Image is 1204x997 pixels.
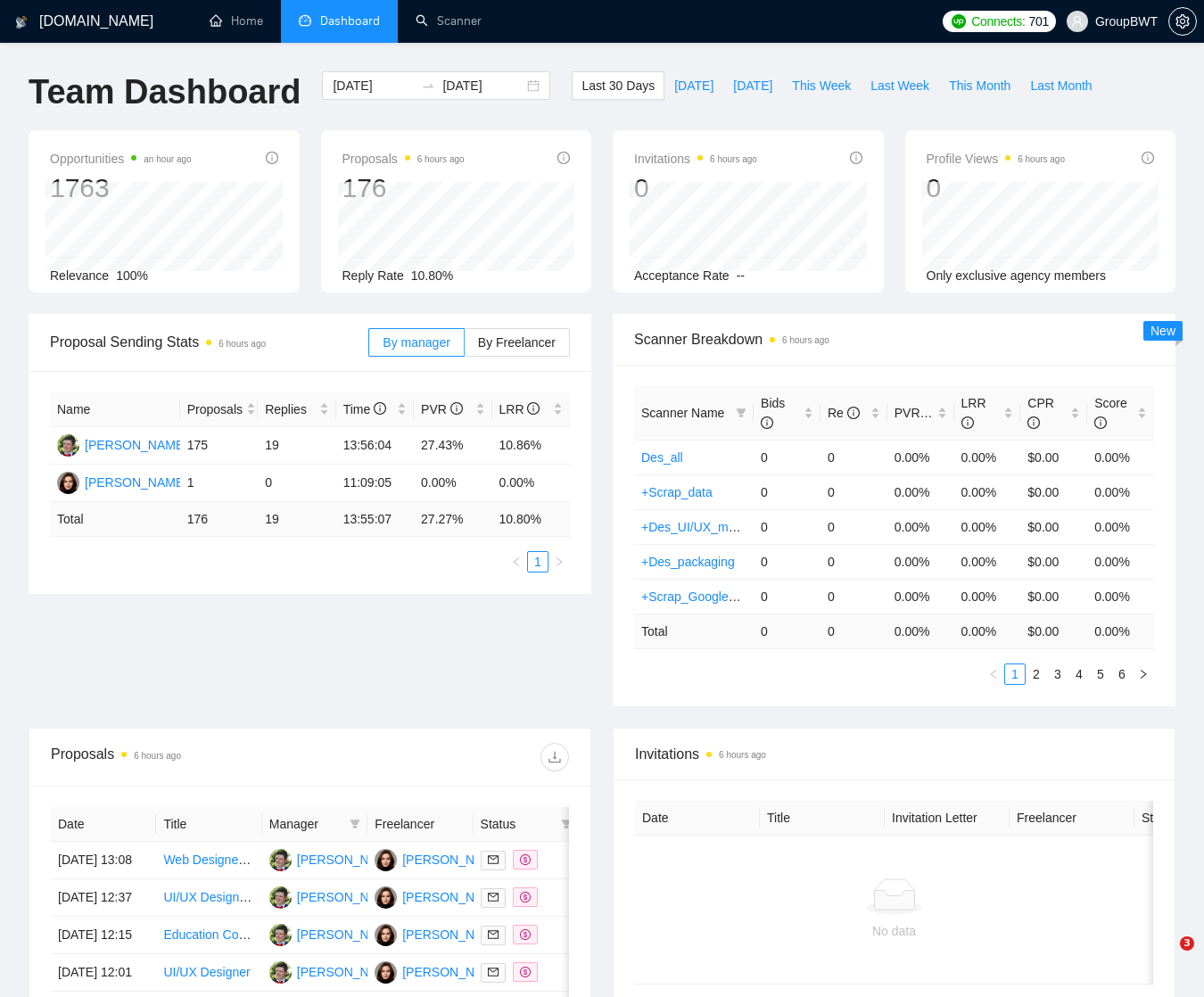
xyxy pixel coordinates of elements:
[895,406,936,420] span: PVR
[641,589,759,604] a: +Scrap_GoogleMaps
[180,427,258,465] td: 175
[269,886,292,909] img: AS
[1020,71,1101,100] button: Last Month
[350,819,360,829] span: filter
[414,465,491,502] td: 0.00%
[51,954,156,992] td: [DATE] 12:01
[954,474,1021,509] td: 0.00%
[342,171,465,205] div: 176
[641,520,755,534] a: +Des_UI/UX_mobile
[57,434,79,457] img: AS
[1018,154,1065,164] time: 6 hours ago
[557,152,570,164] span: info-circle
[961,396,986,430] span: LRR
[269,924,292,946] img: AS
[116,268,148,283] span: 100%
[1048,664,1068,684] a: 3
[85,473,187,492] div: [PERSON_NAME]
[1087,440,1154,474] td: 0.00%
[927,268,1107,283] span: Only exclusive agency members
[375,924,397,946] img: SK
[520,892,531,902] span: dollar
[1150,324,1175,338] span: New
[1030,76,1092,95] span: Last Month
[134,751,181,761] time: 6 hours ago
[1010,801,1134,836] th: Freelancer
[336,427,414,465] td: 13:56:04
[870,76,929,95] span: Last Week
[641,406,724,420] span: Scanner Name
[262,807,367,842] th: Manager
[421,78,435,93] span: swap-right
[1087,544,1154,579] td: 0.00%
[299,14,311,27] span: dashboard
[1020,579,1087,614] td: $0.00
[258,392,335,427] th: Replies
[954,614,1021,648] td: 0.00 %
[821,579,887,614] td: 0
[51,842,156,879] td: [DATE] 13:08
[269,961,292,984] img: AS
[163,853,401,867] a: Web Designer for One-Page Landing Page
[488,892,499,902] span: mail
[269,889,400,903] a: AS[PERSON_NAME]
[297,887,400,907] div: [PERSON_NAME]
[488,967,499,977] span: mail
[258,427,335,465] td: 19
[1087,614,1154,648] td: 0.00 %
[163,890,436,904] a: UI/UX Designer for AI Political Advocacy Platform
[1180,936,1194,951] span: 3
[641,555,735,569] a: +Des_packaging
[861,71,939,100] button: Last Week
[50,268,109,283] span: Relevance
[1020,509,1087,544] td: $0.00
[634,148,757,169] span: Invitations
[821,440,887,474] td: 0
[258,465,335,502] td: 0
[450,402,463,415] span: info-circle
[1112,664,1132,684] a: 6
[541,750,568,764] span: download
[754,614,821,648] td: 0
[792,76,851,95] span: This Week
[983,663,1004,685] li: Previous Page
[561,819,572,829] span: filter
[821,509,887,544] td: 0
[1020,614,1087,648] td: $ 0.00
[821,544,887,579] td: 0
[850,152,862,164] span: info-circle
[554,556,565,567] span: right
[402,850,505,869] div: [PERSON_NAME]
[57,437,187,451] a: AS[PERSON_NAME]
[527,402,540,415] span: info-circle
[520,929,531,940] span: dollar
[156,879,261,917] td: UI/UX Designer for AI Political Advocacy Platform
[156,807,261,842] th: Title
[57,472,79,494] img: SK
[736,408,746,418] span: filter
[478,335,556,350] span: By Freelancer
[887,579,954,614] td: 0.00%
[375,961,397,984] img: SK
[1068,663,1090,685] li: 4
[50,171,192,205] div: 1763
[421,402,463,416] span: PVR
[258,502,335,537] td: 19
[1133,663,1154,685] li: Next Page
[375,852,505,866] a: SK[PERSON_NAME]
[961,416,974,429] span: info-circle
[641,485,713,499] a: +Scrap_data
[954,579,1021,614] td: 0.00%
[269,849,292,871] img: AS
[336,465,414,502] td: 11:09:05
[180,392,258,427] th: Proposals
[320,13,380,29] span: Dashboard
[297,850,400,869] div: [PERSON_NAME]
[828,406,860,420] span: Re
[1020,440,1087,474] td: $0.00
[939,71,1020,100] button: This Month
[1029,12,1049,31] span: 701
[649,921,1139,941] div: No data
[492,502,571,537] td: 10.80 %
[527,551,548,573] li: 1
